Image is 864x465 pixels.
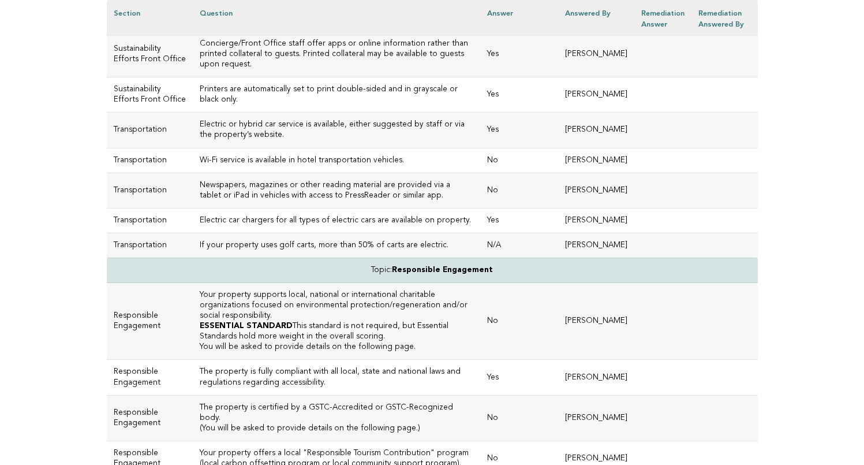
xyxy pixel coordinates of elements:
[200,39,473,70] h3: Concierge/Front Office staff offer apps or online information rather than printed collateral to g...
[200,367,473,388] h3: The property is fully compliant with all local, state and national laws and regulations regarding...
[200,180,473,201] h3: Newspapers, magazines or other reading material are provided via a tablet or iPad in vehicles wit...
[480,77,558,113] td: Yes
[480,113,558,148] td: Yes
[200,322,293,330] strong: ESSENTIAL STANDARD
[107,360,193,395] td: Responsible Engagement
[200,423,473,434] p: (You will be asked to provide details on the following page.)
[558,233,634,258] td: [PERSON_NAME]
[107,77,193,113] td: Sustainability Efforts Front Office
[200,215,473,226] h3: Electric car chargers for all types of electric cars are available on property.
[480,32,558,77] td: Yes
[558,208,634,233] td: [PERSON_NAME]
[392,266,493,274] strong: Responsible Engagement
[200,321,473,342] p: This standard is not required, but Essential Standards hold more weight in the overall scoring.
[480,148,558,173] td: No
[200,290,473,321] h3: Your property supports local, national or international charitable organizations focused on envir...
[200,84,473,105] h3: Printers are automatically set to print double-sided and in grayscale or black only.
[107,208,193,233] td: Transportation
[200,240,473,251] h3: If your property uses golf carts, more than 50% of carts are electric.
[480,173,558,208] td: No
[558,360,634,395] td: [PERSON_NAME]
[480,208,558,233] td: Yes
[558,148,634,173] td: [PERSON_NAME]
[107,283,193,360] td: Responsible Engagement
[107,173,193,208] td: Transportation
[107,113,193,148] td: Transportation
[480,233,558,258] td: N/A
[558,283,634,360] td: [PERSON_NAME]
[480,395,558,441] td: No
[107,258,758,282] td: Topic:
[558,173,634,208] td: [PERSON_NAME]
[558,32,634,77] td: [PERSON_NAME]
[200,120,473,140] h3: Electric or hybrid car service is available, either suggested by staff or via the property’s webs...
[107,233,193,258] td: Transportation
[558,113,634,148] td: [PERSON_NAME]
[558,395,634,441] td: [PERSON_NAME]
[200,342,473,352] p: You will be asked to provide details on the following page.
[480,283,558,360] td: No
[107,395,193,441] td: Responsible Engagement
[558,77,634,113] td: [PERSON_NAME]
[107,148,193,173] td: Transportation
[200,403,473,423] h3: The property is certified by a GSTC-Accredited or GSTC-Recognized body.
[200,155,473,166] h3: Wi-Fi service is available in hotel transportation vehicles.
[480,360,558,395] td: Yes
[107,32,193,77] td: Sustainability Efforts Front Office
